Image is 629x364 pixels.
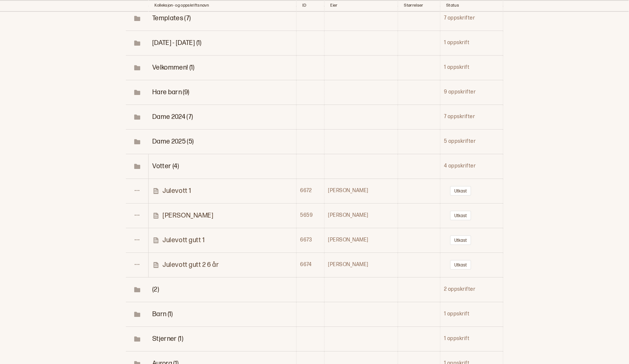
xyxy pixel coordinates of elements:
td: [PERSON_NAME] [324,252,398,277]
a: Julevott 1 [152,187,296,195]
td: 4 oppskrifter [440,154,503,179]
span: Toggle Row Expanded [152,64,195,71]
span: Toggle Row Expanded [152,286,159,293]
td: 6674 [296,252,324,277]
span: Toggle Row Expanded [152,310,173,318]
span: Toggle Row Expanded [126,286,148,293]
a: Julevott gutt 2 6 år [152,261,296,269]
td: 6673 [296,228,324,252]
p: Julevott gutt 1 [163,236,205,244]
span: Toggle Row Expanded [152,39,202,47]
td: [PERSON_NAME] [324,179,398,203]
span: Toggle Row Expanded [126,311,148,318]
span: Toggle Row Expanded [126,89,148,96]
td: 2 oppskrifter [440,277,503,302]
span: Toggle Row Expanded [126,163,148,170]
td: [PERSON_NAME] [324,228,398,252]
td: 7 oppskrifter [440,105,503,129]
button: Utkast [450,260,471,270]
a: Julevott gutt 1 [152,236,296,244]
span: Toggle Row Expanded [152,138,194,145]
a: [PERSON_NAME] [152,211,296,220]
span: Toggle Row Expanded [126,15,148,22]
td: 1 oppskrift [440,31,503,55]
td: 1 oppskrift [440,55,503,80]
span: Toggle Row Expanded [152,14,191,22]
td: 1 oppskrift [440,302,503,326]
span: Toggle Row Expanded [126,335,148,343]
span: Toggle Row Expanded [126,64,148,71]
button: Utkast [450,235,471,245]
td: [PERSON_NAME] [324,203,398,228]
td: 6672 [296,179,324,203]
button: Utkast [450,211,471,220]
span: Toggle Row Expanded [152,335,183,343]
td: 1 oppskrift [440,326,503,351]
td: 5 oppskrifter [440,129,503,154]
span: Toggle Row Expanded [126,39,148,47]
span: Toggle Row Expanded [126,113,148,121]
span: Toggle Row Expanded [126,138,148,145]
span: Toggle Row Expanded [152,113,193,121]
span: Toggle Row Expanded [152,162,179,170]
button: Utkast [450,186,471,196]
td: 5659 [296,203,324,228]
span: Toggle Row Expanded [152,88,189,96]
p: Julevott 1 [163,187,191,195]
td: 9 oppskrifter [440,80,503,105]
td: 7 oppskrifter [440,6,503,31]
p: Julevott gutt 2 6 år [163,261,219,269]
p: [PERSON_NAME] [163,211,213,220]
